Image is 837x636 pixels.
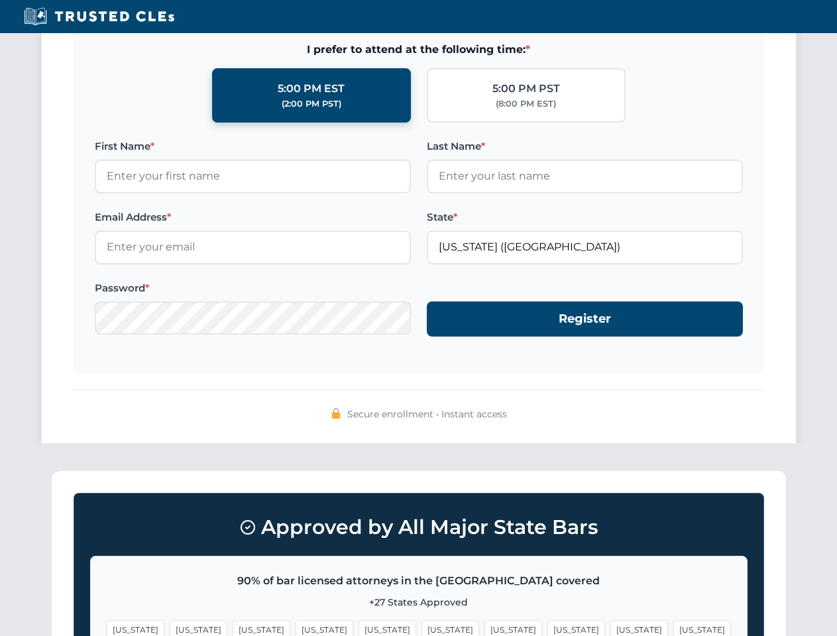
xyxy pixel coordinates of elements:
[492,80,560,97] div: 5:00 PM PST
[427,138,743,154] label: Last Name
[90,509,748,545] h3: Approved by All Major State Bars
[427,301,743,337] button: Register
[278,80,345,97] div: 5:00 PM EST
[95,231,411,264] input: Enter your email
[95,41,743,58] span: I prefer to attend at the following time:
[95,160,411,193] input: Enter your first name
[427,231,743,264] input: Florida (FL)
[95,209,411,225] label: Email Address
[427,160,743,193] input: Enter your last name
[427,209,743,225] label: State
[95,280,411,296] label: Password
[496,97,556,111] div: (8:00 PM EST)
[107,572,731,590] p: 90% of bar licensed attorneys in the [GEOGRAPHIC_DATA] covered
[331,408,341,419] img: 🔒
[95,138,411,154] label: First Name
[347,407,507,421] span: Secure enrollment • Instant access
[282,97,341,111] div: (2:00 PM PST)
[107,595,731,609] p: +27 States Approved
[20,7,178,26] img: Trusted CLEs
